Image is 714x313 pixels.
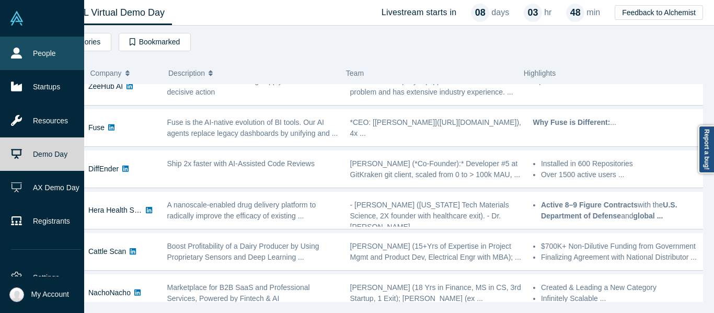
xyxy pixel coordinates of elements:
span: Highlights [524,69,556,77]
a: Report a bug! [698,125,714,173]
span: My Account [31,289,69,300]
span: Team [346,69,364,77]
span: Company [90,62,122,84]
li: Infinitely Scalable ... [541,293,705,304]
img: Alchemist Vault Logo [9,11,24,26]
p: ... [533,117,705,128]
li: $700K+ Non-Dilutive Funding from Government [541,241,705,252]
li: Created & Leading a New Category [541,282,705,293]
li: Installed in 600 Repositories [541,158,705,169]
div: 03 [524,4,542,22]
a: ZeeHub AI [88,82,123,90]
a: Cattle Scan [88,247,126,256]
a: NachoNacho [88,288,131,297]
a: DiffEnder [88,165,119,173]
span: Our team is uniquely equipped to address this problem and has extensive industry experience. ... [350,77,513,96]
span: Marketplace for B2B SaaS and Professional Services, Powered by Fintech & AI [167,283,310,303]
p: hr [544,6,551,19]
button: Feedback to Alchemist [615,5,703,20]
h4: Livestream starts in [382,7,457,17]
div: 08 [471,4,489,22]
img: Michelle Ann Chua's Account [9,287,24,302]
button: Bookmarked [119,33,191,51]
span: Boost Profitability of a Dairy Producer by Using Proprietary Sensors and Deep Learning ... [167,242,319,261]
a: Class XL Virtual Demo Day [44,1,172,25]
span: AI transforms manufacturing supply chains into decisive action [167,77,319,96]
span: Fuse is the AI-native evolution of BI tools. Our AI agents replace legacy dashboards by unifying ... [167,118,338,137]
button: Company [90,62,158,84]
li: with the and [541,200,705,222]
p: min [586,6,600,19]
li: Over 1500 active users ... [541,169,705,180]
strong: Why Fuse is Different: [533,118,611,126]
span: [PERSON_NAME] (18 Yrs in Finance, MS in CS, 3rd Startup, 1 Exit); [PERSON_NAME] (ex ... [350,283,521,303]
span: *CEO: [[PERSON_NAME]]([URL][DOMAIN_NAME]), 4x ... [350,118,522,137]
a: Fuse [88,123,105,132]
span: - [PERSON_NAME] ([US_STATE] Tech Materials Science, 2X founder with healthcare exit). - Dr. [PERS... [350,201,509,231]
span: Description [168,62,205,84]
li: Finalizing Agreement with National Distributor ... [541,252,705,263]
div: 48 [566,4,584,22]
a: Hera Health Solutions [88,206,159,214]
span: [PERSON_NAME] (*Co-Founder):* Developer #5 at GitKraken git client, scaled from 0 to > 100k MAU, ... [350,159,521,179]
button: Description [168,62,335,84]
strong: Active 8–9 Figure Contracts [541,201,638,209]
strong: global ... [634,212,663,220]
strong: U.S. Department of Defense [541,201,677,220]
span: A nanoscale-enabled drug delivery platform to radically improve the efficacy of existing ... [167,201,316,220]
p: days [491,6,509,19]
span: [PERSON_NAME] (15+Yrs of Expertise in Project Mgmt and Product Dev, Electrical Engr with MBA); ... [350,242,521,261]
span: Ship 2x faster with AI-Assisted Code Reviews [167,159,315,168]
button: My Account [9,287,69,302]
